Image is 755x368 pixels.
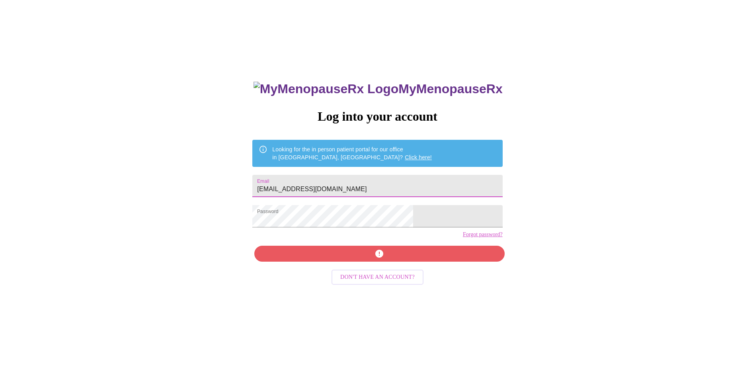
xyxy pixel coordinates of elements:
[332,270,423,285] button: Don't have an account?
[254,82,503,96] h3: MyMenopauseRx
[252,109,502,124] h3: Log into your account
[272,142,432,164] div: Looking for the in person patient portal for our office in [GEOGRAPHIC_DATA], [GEOGRAPHIC_DATA]?
[340,272,415,282] span: Don't have an account?
[254,82,398,96] img: MyMenopauseRx Logo
[463,231,503,238] a: Forgot password?
[405,154,432,161] a: Click here!
[330,273,425,280] a: Don't have an account?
